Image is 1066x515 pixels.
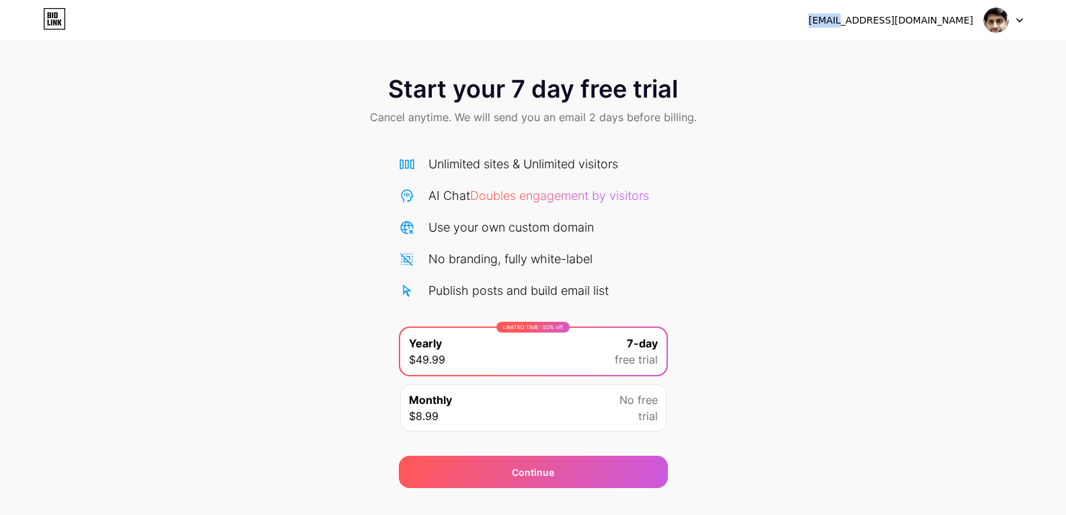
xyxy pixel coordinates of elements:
[409,351,445,368] span: $49.99
[428,250,593,268] div: No branding, fully white-label
[638,408,658,424] span: trial
[496,322,570,333] div: LIMITED TIME : 50% off
[428,218,594,236] div: Use your own custom domain
[983,7,1009,33] img: ashish lachuria
[388,75,678,102] span: Start your 7 day free trial
[370,109,697,125] span: Cancel anytime. We will send you an email 2 days before billing.
[428,155,618,173] div: Unlimited sites & Unlimited visitors
[428,186,649,205] div: AI Chat
[428,281,609,300] div: Publish posts and build email list
[409,335,442,351] span: Yearly
[808,13,973,28] div: [EMAIL_ADDRESS][DOMAIN_NAME]
[615,351,658,368] span: free trial
[470,188,649,203] span: Doubles engagement by visitors
[409,408,439,424] span: $8.99
[619,392,658,408] span: No free
[512,465,554,479] span: Continue
[627,335,658,351] span: 7-day
[409,392,452,408] span: Monthly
